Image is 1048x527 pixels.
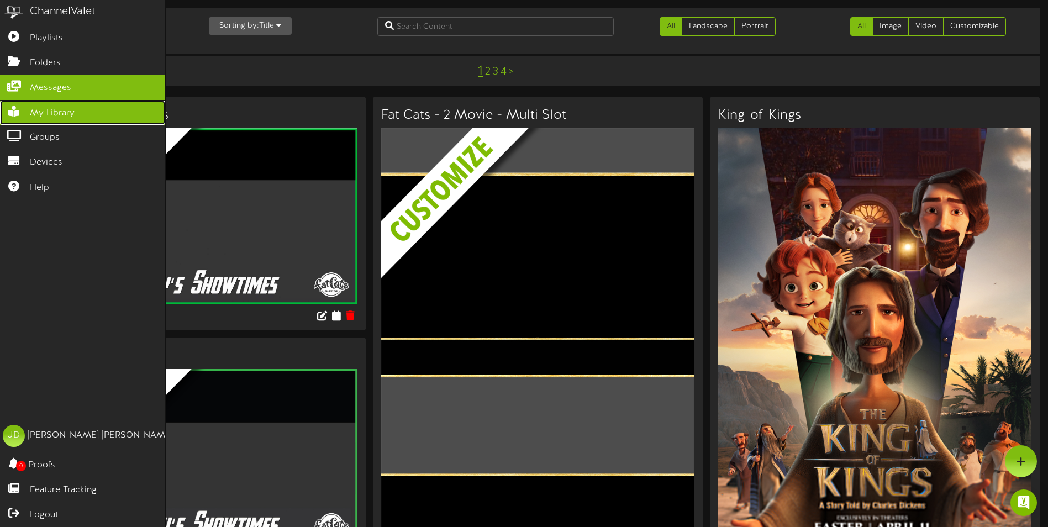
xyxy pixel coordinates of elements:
a: > [509,66,513,78]
div: Open Intercom Messenger [1010,489,1037,516]
button: Sorting by:Title [209,17,292,35]
span: 0 [16,461,26,471]
span: Logout [30,509,58,521]
a: 4 [501,66,507,78]
a: Video [908,17,944,36]
a: 3 [493,66,498,78]
span: Folders [30,57,61,70]
h3: Fat Cats - 2 Movie - Multi Slot [381,108,694,123]
a: 1 [478,64,483,78]
h3: 8 Slot Movie [44,349,357,363]
span: Help [30,182,49,194]
a: Image [872,17,909,36]
img: customize_overlay-33eb2c126fd3cb1579feece5bc878b72.png [381,128,711,347]
span: Playlists [30,32,63,45]
h3: King_of_Kings [718,108,1031,123]
a: All [850,17,873,36]
a: Portrait [734,17,776,36]
input: Search Content [377,17,614,36]
span: My Library [30,107,75,120]
a: 2 [485,66,491,78]
a: All [660,17,682,36]
a: Customizable [943,17,1006,36]
span: Proofs [28,459,55,472]
a: Landscape [682,17,735,36]
span: Groups [30,131,60,144]
h3: 10 Slot Movie Times [44,108,357,123]
span: Messages [30,82,71,94]
div: JD [3,425,25,447]
span: Devices [30,156,62,169]
div: [PERSON_NAME] [PERSON_NAME] [28,429,173,442]
div: ChannelValet [30,4,96,20]
img: customize_overlay-33eb2c126fd3cb1579feece5bc878b72.png [44,128,374,347]
span: Feature Tracking [30,484,97,497]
